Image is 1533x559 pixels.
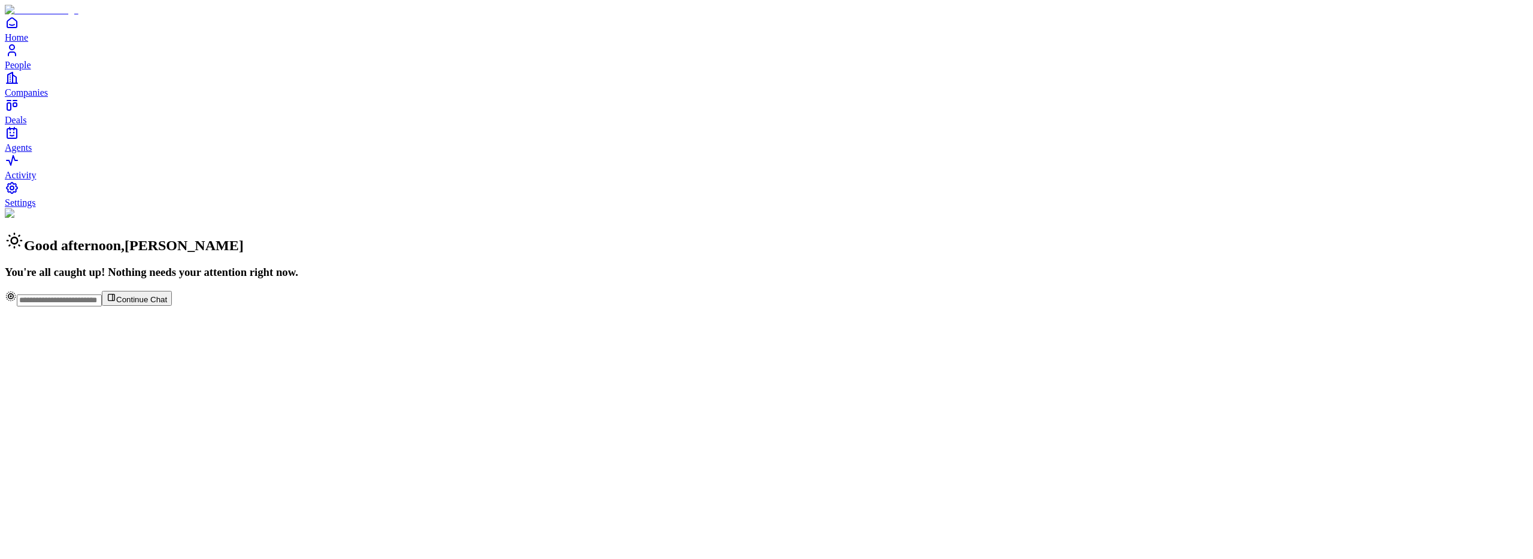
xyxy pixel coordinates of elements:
a: Activity [5,153,1528,180]
a: People [5,43,1528,70]
a: Home [5,16,1528,42]
h3: You're all caught up! Nothing needs your attention right now. [5,266,1528,279]
span: Home [5,32,28,42]
button: Continue Chat [102,291,172,306]
span: Activity [5,170,36,180]
a: Agents [5,126,1528,153]
div: Continue Chat [5,290,1528,306]
h2: Good afternoon , [PERSON_NAME] [5,231,1528,254]
a: Companies [5,71,1528,98]
span: Agents [5,142,32,153]
img: Background [5,208,61,219]
span: Continue Chat [116,295,167,304]
span: People [5,60,31,70]
a: Settings [5,181,1528,208]
span: Deals [5,115,26,125]
img: Item Brain Logo [5,5,78,16]
a: Deals [5,98,1528,125]
span: Companies [5,87,48,98]
span: Settings [5,198,36,208]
